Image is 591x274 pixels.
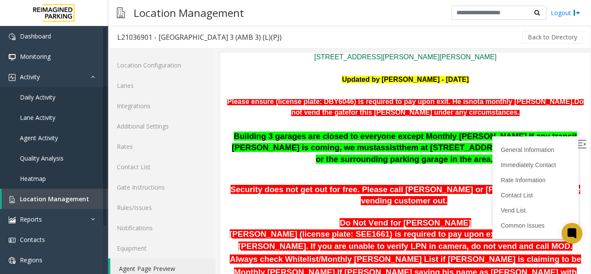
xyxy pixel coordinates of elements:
[20,256,42,264] span: Regions
[9,237,16,244] img: 'icon'
[20,174,46,183] span: Heatmap
[9,177,308,186] span: [PERSON_NAME] (license plate: SEE1661) is required to pay upon exit. She is
[108,238,216,258] a: Equipment
[248,45,259,52] span: not
[20,73,40,81] span: Activity
[121,23,248,30] font: Updated by [PERSON_NAME] - [DATE]
[20,113,55,122] span: Lane Activity
[280,139,312,146] a: Contact List
[108,218,216,238] a: Notifications
[117,2,125,23] img: pageIcon
[9,54,16,61] img: 'icon'
[357,87,366,96] img: Open/Close Sidebar Menu
[9,216,16,223] img: 'icon'
[13,79,308,88] span: Building 3 garages are closed to everyone except Monthly [PERSON_NAME].
[108,75,216,96] a: Lanes
[20,93,55,101] span: Daily Activity
[128,56,299,63] span: for this [PERSON_NAME] under any circumstances.
[9,177,361,198] b: not a monthly [PERSON_NAME].
[259,45,354,52] span: a monthly [PERSON_NAME].
[11,79,357,100] span: If any transit [PERSON_NAME] is coming, we must
[108,96,216,116] a: Integrations
[108,177,216,197] a: Gate Instructions
[9,74,16,81] img: 'icon'
[9,257,16,264] img: 'icon'
[20,154,64,162] span: Quality Analysis
[20,32,51,40] span: Dashboard
[280,169,324,176] a: Common Issues
[119,165,251,174] b: Do Not Vend for [PERSON_NAME]
[280,154,305,161] a: Vend List
[108,136,216,157] a: Rates
[20,134,58,142] span: Agent Activity
[93,0,276,8] a: [STREET_ADDRESS][PERSON_NAME][PERSON_NAME]
[156,90,179,99] span: assist
[9,189,360,224] span: If you are unable to verify LPN in camera, do not vend and call MOD. Always check Whitelist/Month...
[522,31,583,44] button: Back to Directory
[6,45,248,52] span: Please ensure (license plate: DBY6046) is required to pay upon exit. He is
[280,93,334,100] a: General Information
[2,189,108,209] a: Location Management
[16,215,356,250] span: If [PERSON_NAME] saying his name as [PERSON_NAME] with LPN GPA 118 and facing issue regarding ent...
[108,116,216,136] a: Additional Settings
[108,157,216,177] a: Contact List
[20,235,45,244] span: Contacts
[108,55,216,75] a: Location Configuration
[573,8,580,17] img: logout
[129,2,248,23] h3: Location Management
[71,45,363,64] span: Do not vend the gate
[9,196,16,203] img: 'icon'
[10,132,360,152] span: Security does not get out for free. Please call [PERSON_NAME] or [PERSON_NAME] before vending cus...
[551,8,580,17] a: Logout
[20,52,51,61] span: Monitoring
[95,90,359,111] span: them at [STREET_ADDRESS][PERSON_NAME] or the surrounding parking garage in the area.
[108,197,216,218] a: Rules/Issues
[20,195,89,203] span: Location Management
[280,124,325,131] a: Rate Information
[280,109,335,116] a: Immediately Contact
[20,215,42,223] span: Reports
[9,33,16,40] img: 'icon'
[117,32,282,43] div: L21036901 - [GEOGRAPHIC_DATA] 3 (AMB 3) (L)(PJ)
